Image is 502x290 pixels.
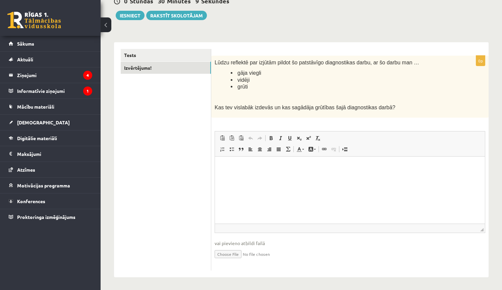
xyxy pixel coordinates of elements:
[227,145,236,154] a: Вставить / удалить маркированный список
[121,62,211,74] a: Izvērtējums!
[246,145,255,154] a: По левому краю
[17,119,70,125] span: [DEMOGRAPHIC_DATA]
[480,228,484,231] span: Перетащите для изменения размера
[285,134,294,142] a: Подчеркнутый (⌘+U)
[9,146,92,162] a: Maksājumi
[237,70,261,76] span: gāja viegli
[17,198,45,204] span: Konferences
[476,55,485,66] p: 0p
[17,56,33,62] span: Aktuāli
[237,77,249,83] span: vidēji
[9,209,92,225] a: Proktoringa izmēģinājums
[9,193,92,209] a: Konferences
[313,134,323,142] a: Убрать форматирование
[17,182,70,188] span: Motivācijas programma
[304,134,313,142] a: Надстрочный индекс
[9,162,92,177] a: Atzīmes
[9,36,92,51] a: Sākums
[237,84,248,90] span: grūti
[17,104,54,110] span: Mācību materiāli
[215,240,485,247] span: vai pievieno atbildi failā
[9,115,92,130] a: [DEMOGRAPHIC_DATA]
[17,146,92,162] legend: Maksājumi
[276,134,285,142] a: Курсив (⌘+I)
[17,67,92,83] legend: Ziņojumi
[215,60,419,65] span: Lūdzu reflektē par izjūtām pildot šo patstāvīgo diagnostikas darbu, ar šo darbu man …
[146,11,207,20] a: Rakstīt skolotājam
[17,167,35,173] span: Atzīmes
[9,52,92,67] a: Aktuāli
[9,67,92,83] a: Ziņojumi4
[266,134,276,142] a: Полужирный (⌘+B)
[236,145,246,154] a: Цитата
[17,41,34,47] span: Sākums
[121,49,211,61] a: Tests
[9,99,92,114] a: Mācību materiāli
[329,145,338,154] a: Убрать ссылку
[294,134,304,142] a: Подстрочный индекс
[255,134,265,142] a: Повторить (⌘+Y)
[255,145,265,154] a: По центру
[306,145,318,154] a: Цвет фона
[320,145,329,154] a: Вставить/Редактировать ссылку (⌘+K)
[265,145,274,154] a: По правому краю
[215,157,485,224] iframe: Визуальный текстовый редактор, wiswyg-editor-user-answer-47025109189180
[340,145,349,154] a: Вставить разрыв страницы для печати
[9,178,92,193] a: Motivācijas programma
[283,145,293,154] a: Математика
[9,83,92,99] a: Informatīvie ziņojumi1
[17,214,75,220] span: Proktoringa izmēģinājums
[236,134,246,142] a: Вставить из Word
[17,83,92,99] legend: Informatīvie ziņojumi
[218,134,227,142] a: Вставить (⌘+V)
[274,145,283,154] a: По ширине
[116,11,145,20] button: Iesniegt
[17,135,57,141] span: Digitālie materiāli
[83,86,92,96] i: 1
[9,130,92,146] a: Digitālie materiāli
[246,134,255,142] a: Отменить (⌘+Z)
[218,145,227,154] a: Вставить / удалить нумерованный список
[83,71,92,80] i: 4
[227,134,236,142] a: Вставить только текст (⌘+⌥+⇧+V)
[294,145,306,154] a: Цвет текста
[215,105,395,110] span: Kas tev vislabāk izdevās un kas sagādāja grūtības šajā diagnostikas darbā?
[7,12,61,28] a: Rīgas 1. Tālmācības vidusskola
